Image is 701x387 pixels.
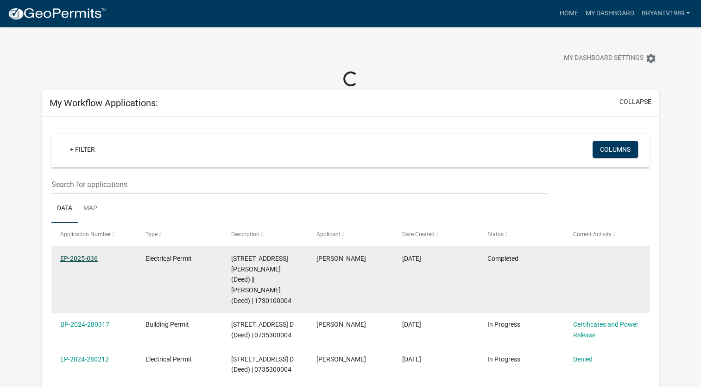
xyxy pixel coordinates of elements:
datatable-header-cell: Type [137,223,222,245]
span: 11544 W 93RD ST S | ELROD, JAMES B (Deed) || ELROD, MARY (Deed) | 1730100004 [231,255,291,304]
span: Completed [487,255,518,262]
span: Description [231,231,259,238]
datatable-header-cell: Current Activity [564,223,649,245]
span: Applicant [316,231,341,238]
span: Bryant Vanderpool [316,255,366,262]
span: 6431 HWY F-48 W | SAVAGE, ROBERT D (Deed) | 0735300004 [231,355,294,374]
input: Search for applications [51,175,548,194]
i: settings [645,53,657,64]
a: Denied [573,355,592,363]
span: Building Permit [145,321,189,328]
a: Data [51,194,78,224]
a: + Filter [63,141,102,158]
a: EP-2025-036 [60,255,98,262]
span: 6431 HWY F-48 W | SAVAGE, ROBERT D (Deed) | 0735300004 [231,321,294,339]
span: Electrical Permit [145,355,192,363]
datatable-header-cell: Date Created [393,223,478,245]
h5: My Workflow Applications: [50,97,158,109]
a: BryantV1989 [638,5,694,22]
span: Bryant Vanderpool [316,355,366,363]
a: Home [556,5,581,22]
span: 07/31/2025 [402,255,421,262]
span: Current Activity [573,231,611,238]
a: Map [78,194,103,224]
datatable-header-cell: Status [479,223,564,245]
datatable-header-cell: Applicant [308,223,393,245]
a: EP-2024-280212 [60,355,109,363]
span: Status [487,231,504,238]
button: Columns [593,141,638,158]
span: In Progress [487,355,520,363]
span: 07/02/2024 [402,321,421,328]
a: Certificates and Power Release [573,321,638,339]
a: BP-2024-280317 [60,321,109,328]
span: Type [145,231,158,238]
span: 07/02/2024 [402,355,421,363]
button: collapse [619,97,651,107]
datatable-header-cell: Application Number [51,223,137,245]
a: My Dashboard [581,5,638,22]
span: Application Number [60,231,111,238]
span: Date Created [402,231,435,238]
span: Electrical Permit [145,255,192,262]
span: My Dashboard Settings [564,53,644,64]
span: In Progress [487,321,520,328]
button: My Dashboard Settingssettings [556,49,664,67]
span: Bryant Vanderpool [316,321,366,328]
datatable-header-cell: Description [222,223,308,245]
